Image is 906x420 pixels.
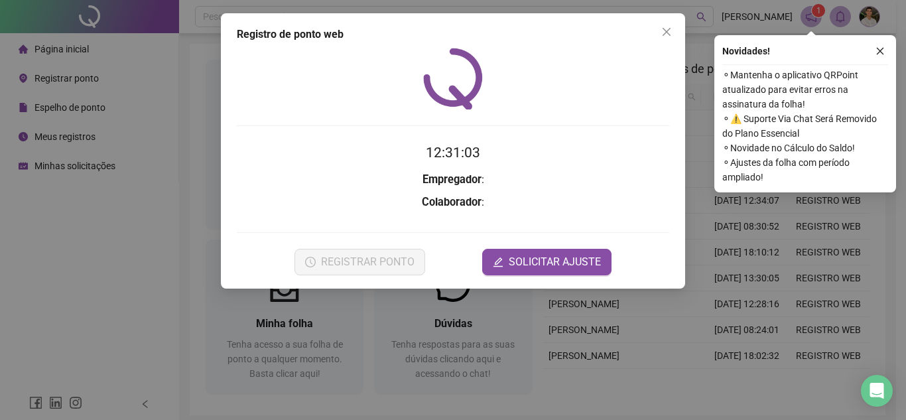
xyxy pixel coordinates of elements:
span: close [875,46,885,56]
div: Open Intercom Messenger [861,375,893,407]
strong: Colaborador [422,196,482,208]
h3: : [237,171,669,188]
div: Registro de ponto web [237,27,669,42]
button: editSOLICITAR AJUSTE [482,249,612,275]
time: 12:31:03 [426,145,480,161]
span: SOLICITAR AJUSTE [509,254,601,270]
button: REGISTRAR PONTO [294,249,425,275]
span: edit [493,257,503,267]
span: ⚬ ⚠️ Suporte Via Chat Será Removido do Plano Essencial [722,111,888,141]
span: Novidades ! [722,44,770,58]
strong: Empregador [422,173,482,186]
span: ⚬ Mantenha o aplicativo QRPoint atualizado para evitar erros na assinatura da folha! [722,68,888,111]
span: ⚬ Novidade no Cálculo do Saldo! [722,141,888,155]
h3: : [237,194,669,211]
span: close [661,27,672,37]
span: ⚬ Ajustes da folha com período ampliado! [722,155,888,184]
img: QRPoint [423,48,483,109]
button: Close [656,21,677,42]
